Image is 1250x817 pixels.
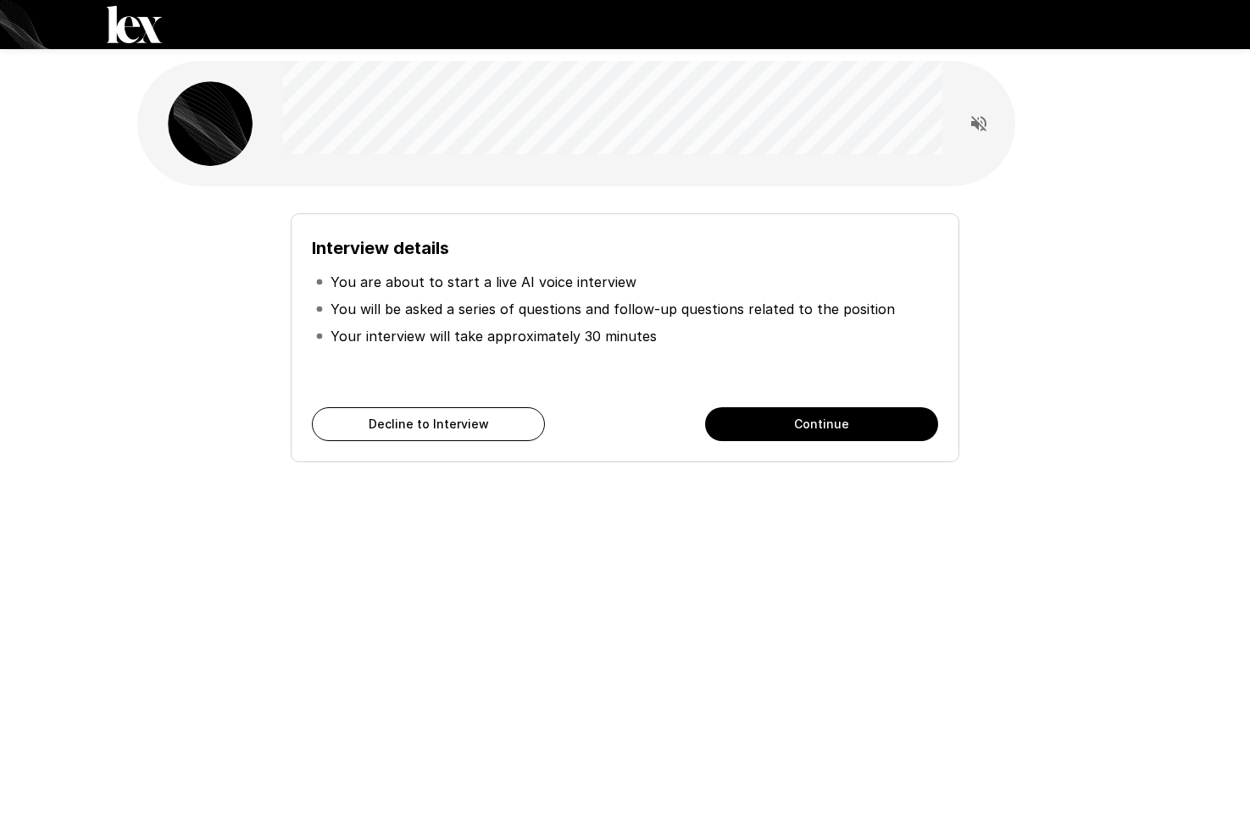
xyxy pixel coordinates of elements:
p: Your interview will take approximately 30 minutes [331,326,657,346]
b: Interview details [312,238,449,258]
p: You are about to start a live AI voice interview [331,272,636,292]
button: Read questions aloud [962,107,996,141]
button: Continue [705,407,938,441]
p: You will be asked a series of questions and follow-up questions related to the position [331,299,895,319]
button: Decline to Interview [312,407,545,441]
img: lex_avatar2.png [168,81,253,166]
